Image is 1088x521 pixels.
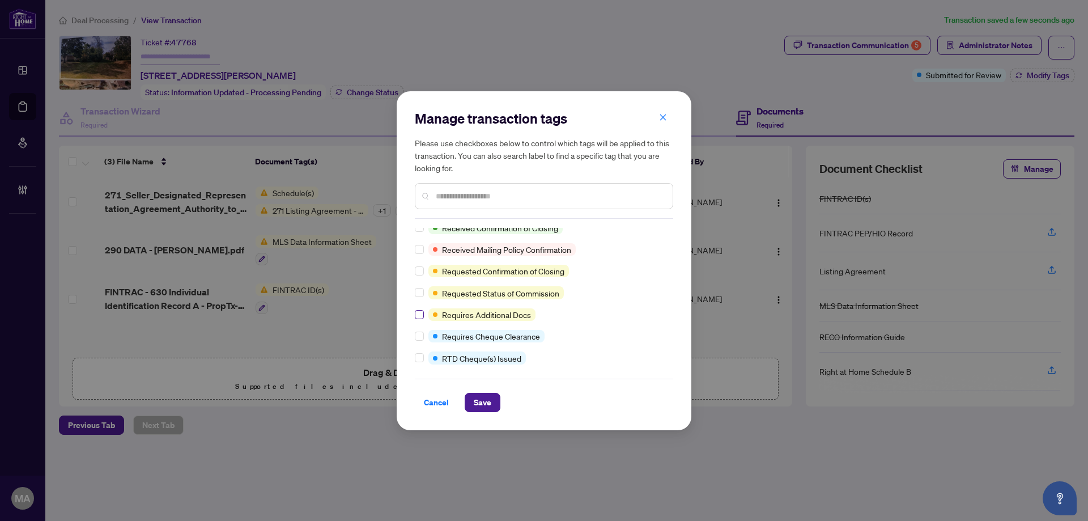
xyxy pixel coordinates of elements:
span: Save [474,393,491,412]
button: Cancel [415,393,458,412]
span: Requested Confirmation of Closing [442,265,564,277]
h2: Manage transaction tags [415,109,673,128]
span: Received Mailing Policy Confirmation [442,243,571,256]
span: Cancel [424,393,449,412]
h5: Please use checkboxes below to control which tags will be applied to this transaction. You can al... [415,137,673,174]
button: Save [465,393,500,412]
span: close [659,113,667,121]
span: Requires Additional Docs [442,308,531,321]
span: Requested Status of Commission [442,287,559,299]
button: Open asap [1043,481,1077,515]
span: RTD Cheque(s) Issued [442,352,521,365]
span: Requires Cheque Clearance [442,330,540,342]
span: Received Confirmation of Closing [442,222,558,234]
